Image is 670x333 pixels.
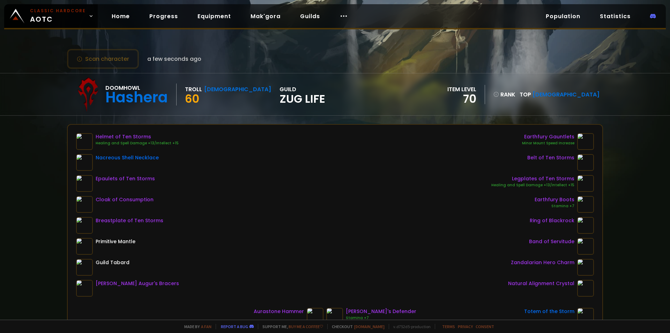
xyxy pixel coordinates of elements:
img: item-16945 [76,175,93,192]
span: Zug Life [280,94,325,104]
a: Buy me a coffee [289,324,323,329]
img: item-17106 [326,308,343,325]
span: v. d752d5 - production [389,324,431,329]
img: item-19857 [76,196,93,213]
div: guild [280,85,325,104]
div: Minor Mount Speed Increase [522,140,574,146]
div: Belt of Ten Storms [527,154,574,161]
a: Home [106,9,135,23]
a: Report a bug [221,324,248,329]
img: item-16946 [577,175,594,192]
span: a few seconds ago [147,55,201,63]
img: item-17105 [307,308,323,325]
img: item-16837 [577,196,594,213]
span: Support me, [258,324,323,329]
a: Statistics [594,9,636,23]
div: Guild Tabard [96,259,129,266]
div: Stamina +7 [535,203,574,209]
a: Population [540,9,586,23]
div: Legplates of Ten Storms [491,175,574,182]
img: item-22721 [577,238,594,255]
div: Doomhowl [105,84,168,92]
a: [DOMAIN_NAME] [354,324,385,329]
div: Ring of Blackrock [530,217,574,224]
img: item-19344 [577,280,594,297]
img: item-19397 [577,217,594,234]
a: Progress [144,9,184,23]
a: Equipment [192,9,237,23]
div: Epaulets of Ten Storms [96,175,155,182]
span: AOTC [30,8,86,24]
div: Helmet of Ten Storms [96,133,179,140]
small: Classic Hardcore [30,8,86,14]
div: item level [447,85,476,94]
img: item-6134 [76,238,93,255]
a: Consent [476,324,494,329]
a: Privacy [458,324,473,329]
div: [PERSON_NAME] Augur's Bracers [96,280,179,287]
a: Classic HardcoreAOTC [4,4,98,28]
a: Mak'gora [245,9,286,23]
a: Guilds [295,9,326,23]
div: Natural Alignment Crystal [508,280,574,287]
div: Aurastone Hammer [254,308,304,315]
div: Totem of the Storm [524,308,574,315]
img: item-22403 [76,154,93,171]
div: Cloak of Consumption [96,196,154,203]
div: Zandalarian Hero Charm [511,259,574,266]
div: Hashera [105,92,168,103]
img: item-16944 [577,154,594,171]
img: item-19950 [577,259,594,276]
img: item-16839 [577,133,594,150]
div: Nacreous Shell Necklace [96,154,159,161]
img: item-19830 [76,280,93,297]
div: Earthfury Boots [535,196,574,203]
span: Checkout [327,324,385,329]
div: Top [520,90,600,99]
div: Band of Servitude [529,238,574,245]
div: [PERSON_NAME]'s Defender [346,308,416,315]
span: Made by [180,324,211,329]
div: Primitive Mantle [96,238,135,245]
div: Healing and Spell Damage +13/Intellect +15 [491,182,574,188]
a: Terms [442,324,455,329]
img: item-16947 [76,133,93,150]
img: item-16950 [76,217,93,234]
img: item-5976 [76,259,93,276]
span: [DEMOGRAPHIC_DATA] [533,91,600,99]
div: Earthfury Gauntlets [522,133,574,140]
div: rank [493,90,515,99]
span: 60 [185,91,199,107]
img: item-23199 [577,308,594,325]
div: Breastplate of Ten Storms [96,217,163,224]
div: Healing and Spell Damage +13/Intellect +15 [96,140,179,146]
button: Scan character [67,49,139,69]
div: Stamina +7 [346,315,416,321]
div: [DEMOGRAPHIC_DATA] [204,85,271,94]
div: 70 [447,94,476,104]
div: Troll [185,85,202,94]
a: a fan [201,324,211,329]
